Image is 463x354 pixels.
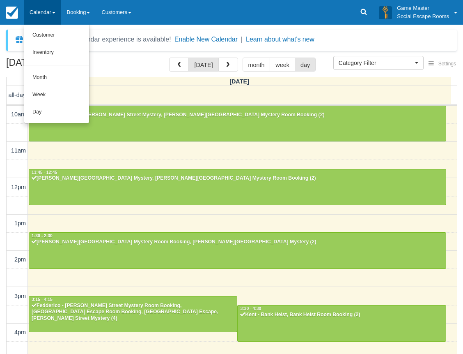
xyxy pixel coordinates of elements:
a: Learn about what's new [246,36,314,43]
ul: Calendar [24,25,89,123]
a: Customer [24,27,89,44]
button: [DATE] [188,58,218,72]
div: [PERSON_NAME][GEOGRAPHIC_DATA] Mystery Room Booking, [PERSON_NAME][GEOGRAPHIC_DATA] Mystery (2) [31,239,444,245]
span: | [241,36,243,43]
span: Settings [438,61,456,67]
span: 1:30 - 2:30 [32,234,53,238]
span: [DATE] [229,78,249,85]
span: 3pm [14,293,26,299]
div: [PERSON_NAME] - [PERSON_NAME] Street Mystery, [PERSON_NAME][GEOGRAPHIC_DATA] Mystery Room Booking... [31,112,444,118]
a: Week [24,86,89,104]
div: Kent - Bank Heist, Bank Heist Room Booking (2) [240,312,443,318]
a: Inventory [24,44,89,61]
button: day [295,58,316,72]
div: A new Booking Calendar experience is available! [28,35,171,44]
span: 1pm [14,220,26,227]
span: 3:15 - 4:15 [32,297,53,302]
span: all-day [9,92,26,98]
button: Settings [424,58,461,70]
img: checkfront-main-nav-mini-logo.png [6,7,18,19]
span: 11:45 - 12:45 [32,170,57,175]
a: 3:15 - 4:15Fedderico - [PERSON_NAME] Street Mystery Room Booking, [GEOGRAPHIC_DATA] Escape Room B... [29,296,237,332]
a: 1:30 - 2:30[PERSON_NAME][GEOGRAPHIC_DATA] Mystery Room Booking, [PERSON_NAME][GEOGRAPHIC_DATA] My... [29,232,446,268]
span: 10am [11,111,26,118]
a: 10:00 - 11:00[PERSON_NAME] - [PERSON_NAME] Street Mystery, [PERSON_NAME][GEOGRAPHIC_DATA] Mystery... [29,106,446,142]
a: Day [24,104,89,121]
span: 3:30 - 4:30 [240,306,261,311]
p: Game Master [397,4,449,12]
p: Social Escape Rooms [397,12,449,21]
button: week [270,58,295,72]
a: Month [24,69,89,86]
button: Category Filter [333,56,424,70]
span: 12pm [11,184,26,190]
button: Enable New Calendar [174,35,238,44]
div: [PERSON_NAME][GEOGRAPHIC_DATA] Mystery, [PERSON_NAME][GEOGRAPHIC_DATA] Mystery Room Booking (2) [31,175,444,182]
span: 11am [11,147,26,154]
div: Fedderico - [PERSON_NAME] Street Mystery Room Booking, [GEOGRAPHIC_DATA] Escape Room Booking, [GE... [31,303,235,322]
span: 2pm [14,256,26,263]
a: 11:45 - 12:45[PERSON_NAME][GEOGRAPHIC_DATA] Mystery, [PERSON_NAME][GEOGRAPHIC_DATA] Mystery Room ... [29,169,446,205]
h2: [DATE] [6,58,110,73]
span: 4pm [14,329,26,335]
span: Category Filter [339,59,413,67]
a: 3:30 - 4:30Kent - Bank Heist, Bank Heist Room Booking (2) [237,305,446,341]
button: month [243,58,270,72]
img: A3 [379,6,392,19]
